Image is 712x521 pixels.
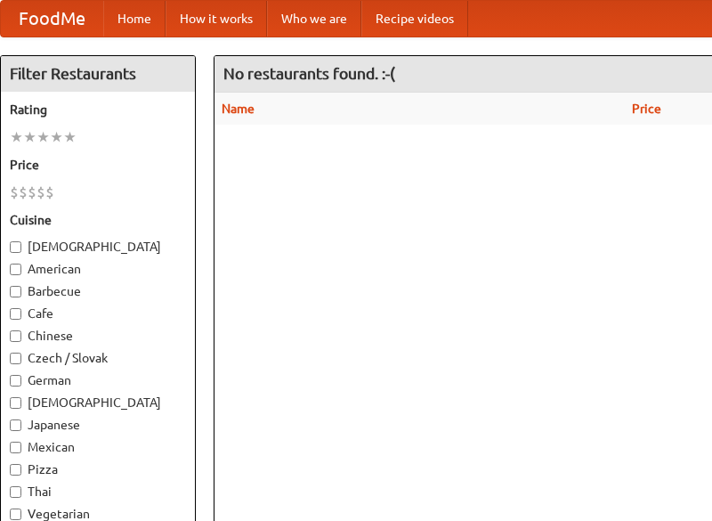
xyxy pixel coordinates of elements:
input: American [10,264,21,275]
li: ★ [63,127,77,147]
input: Mexican [10,442,21,453]
li: $ [28,183,36,202]
h5: Price [10,156,186,174]
li: $ [19,183,28,202]
label: Barbecue [10,282,186,300]
input: German [10,375,21,387]
input: Japanese [10,419,21,431]
input: Czech / Slovak [10,353,21,364]
h4: Filter Restaurants [1,56,195,92]
a: Home [103,1,166,37]
input: Pizza [10,464,21,476]
label: [DEMOGRAPHIC_DATA] [10,238,186,256]
li: $ [10,183,19,202]
h5: Cuisine [10,211,186,229]
input: Thai [10,486,21,498]
h5: Rating [10,101,186,118]
label: Czech / Slovak [10,349,186,367]
a: FoodMe [1,1,103,37]
input: Chinese [10,330,21,342]
input: Vegetarian [10,509,21,520]
label: Chinese [10,327,186,345]
li: $ [36,183,45,202]
a: Name [222,102,255,116]
li: ★ [23,127,36,147]
a: Price [632,102,661,116]
label: American [10,260,186,278]
label: Cafe [10,305,186,322]
a: Who we are [267,1,361,37]
input: Cafe [10,308,21,320]
label: Thai [10,483,186,501]
input: [DEMOGRAPHIC_DATA] [10,241,21,253]
input: Barbecue [10,286,21,297]
input: [DEMOGRAPHIC_DATA] [10,397,21,409]
a: Recipe videos [361,1,468,37]
label: Mexican [10,438,186,456]
a: How it works [166,1,267,37]
label: German [10,371,186,389]
label: Japanese [10,416,186,434]
label: [DEMOGRAPHIC_DATA] [10,394,186,411]
label: Pizza [10,460,186,478]
li: ★ [36,127,50,147]
li: ★ [10,127,23,147]
li: ★ [50,127,63,147]
ng-pluralize: No restaurants found. :-( [223,65,395,82]
li: $ [45,183,54,202]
